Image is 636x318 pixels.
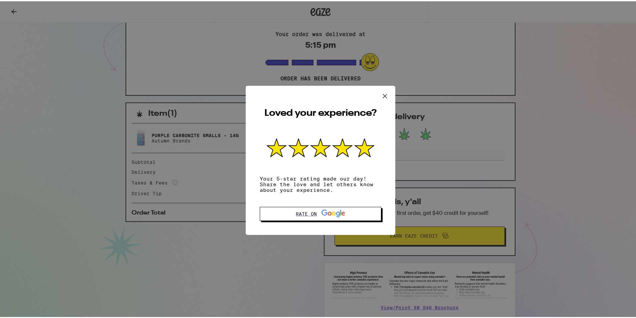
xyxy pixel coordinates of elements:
p: Your 5-star rating made our day! Share the love and let others know about your experience. [260,175,381,192]
button: Rate on [260,206,381,220]
h2: Loved your experience? [260,105,381,118]
div: Rate on [296,208,345,217]
span: Hi. Need any help? [4,5,48,10]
